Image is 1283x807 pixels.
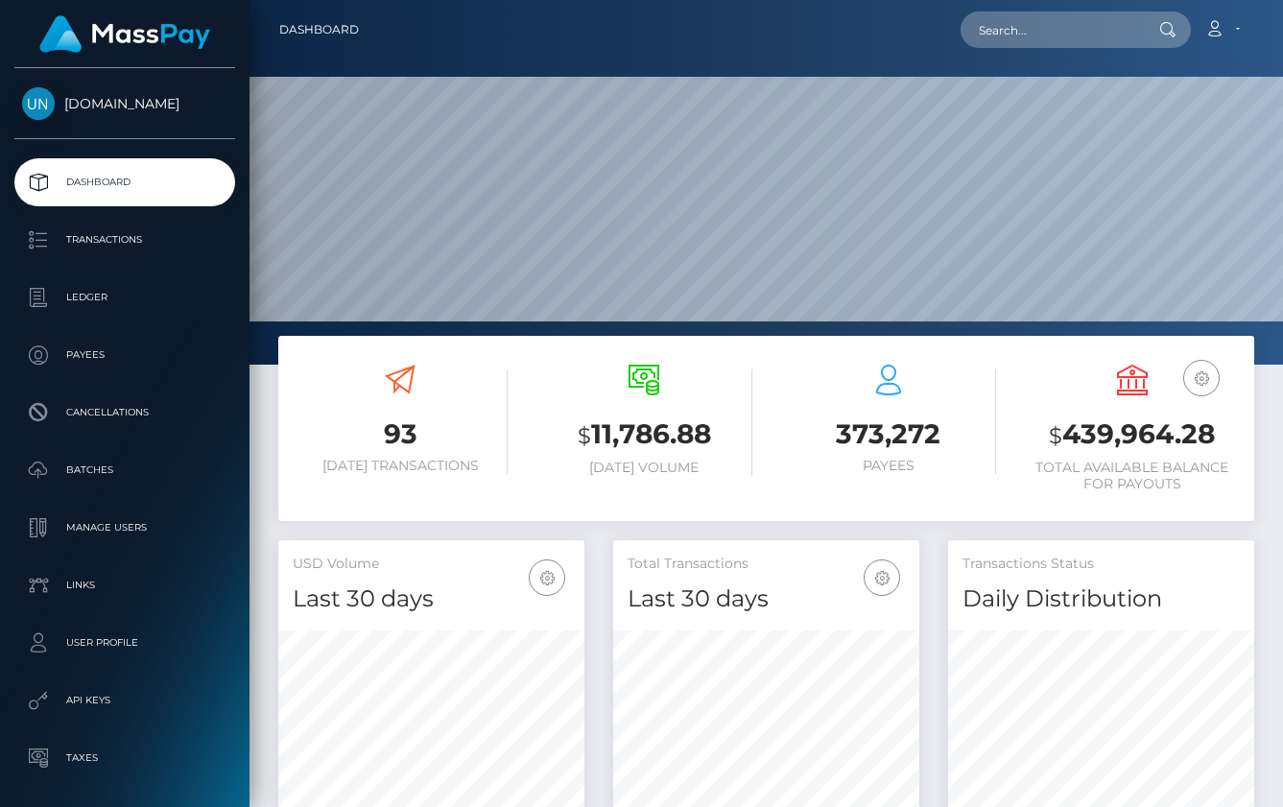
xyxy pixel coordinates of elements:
[14,446,235,494] a: Batches
[14,734,235,782] a: Taxes
[14,273,235,321] a: Ledger
[293,582,570,616] h4: Last 30 days
[39,15,210,53] img: MassPay Logo
[1049,422,1062,449] small: $
[14,331,235,379] a: Payees
[22,225,227,254] p: Transactions
[14,619,235,667] a: User Profile
[781,458,996,474] h6: Payees
[22,513,227,542] p: Manage Users
[22,341,227,369] p: Payees
[781,415,996,453] h3: 373,272
[22,629,227,657] p: User Profile
[536,460,751,476] h6: [DATE] Volume
[1025,415,1240,455] h3: 439,964.28
[293,458,508,474] h6: [DATE] Transactions
[22,398,227,427] p: Cancellations
[628,555,905,574] h5: Total Transactions
[14,676,235,724] a: API Keys
[22,744,227,772] p: Taxes
[1025,460,1240,492] h6: Total Available Balance for Payouts
[22,283,227,312] p: Ledger
[22,456,227,485] p: Batches
[293,415,508,453] h3: 93
[14,561,235,609] a: Links
[961,12,1141,48] input: Search...
[14,504,235,552] a: Manage Users
[22,87,55,120] img: Unlockt.me
[14,216,235,264] a: Transactions
[22,571,227,600] p: Links
[962,555,1240,574] h5: Transactions Status
[578,422,591,449] small: $
[536,415,751,455] h3: 11,786.88
[962,582,1240,616] h4: Daily Distribution
[293,555,570,574] h5: USD Volume
[628,582,905,616] h4: Last 30 days
[22,686,227,715] p: API Keys
[14,95,235,112] span: [DOMAIN_NAME]
[14,389,235,437] a: Cancellations
[22,168,227,197] p: Dashboard
[14,158,235,206] a: Dashboard
[279,10,359,50] a: Dashboard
